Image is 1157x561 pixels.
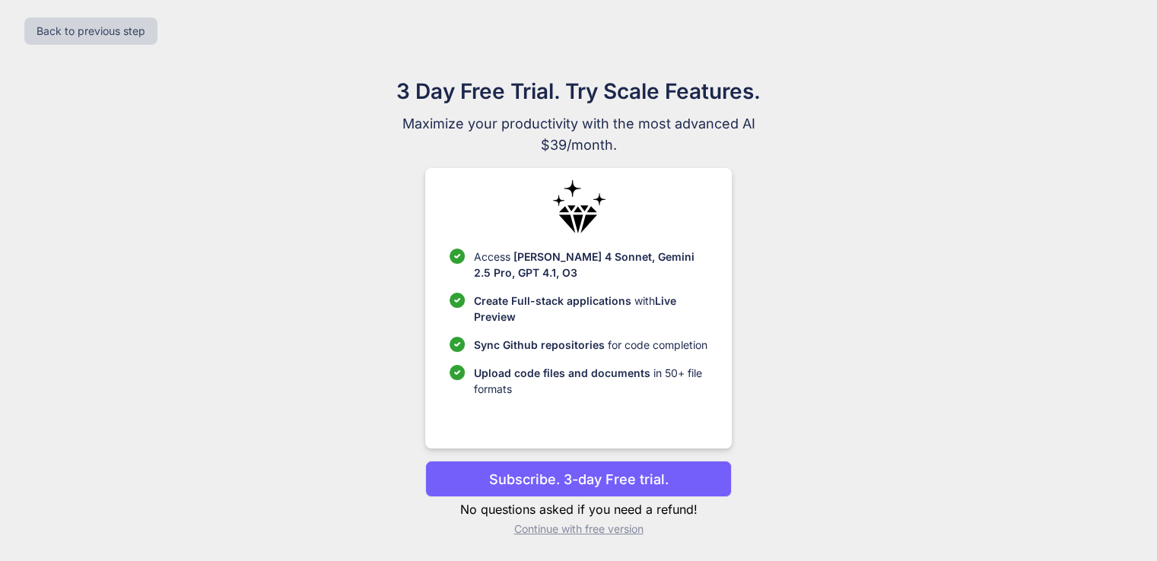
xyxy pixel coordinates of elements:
p: with [474,293,707,325]
button: Subscribe. 3-day Free trial. [425,461,732,497]
button: Back to previous step [24,17,157,45]
p: No questions asked if you need a refund! [425,500,732,518]
img: checklist [450,249,465,264]
p: Subscribe. 3-day Free trial. [489,469,669,490]
span: [PERSON_NAME] 4 Sonnet, Gemini 2.5 Pro, GPT 4.1, O3 [474,250,695,279]
img: checklist [450,365,465,380]
span: Upload code files and documents [474,366,650,379]
span: Create Full-stack applications [474,294,634,307]
img: checklist [450,337,465,352]
p: Continue with free version [425,521,732,537]
p: in 50+ file formats [474,365,707,397]
p: for code completion [474,337,707,353]
img: checklist [450,293,465,308]
span: $39/month. [323,135,834,156]
span: Sync Github repositories [474,338,605,351]
h1: 3 Day Free Trial. Try Scale Features. [323,75,834,107]
p: Access [474,249,707,280]
span: Maximize your productivity with the most advanced AI [323,113,834,135]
